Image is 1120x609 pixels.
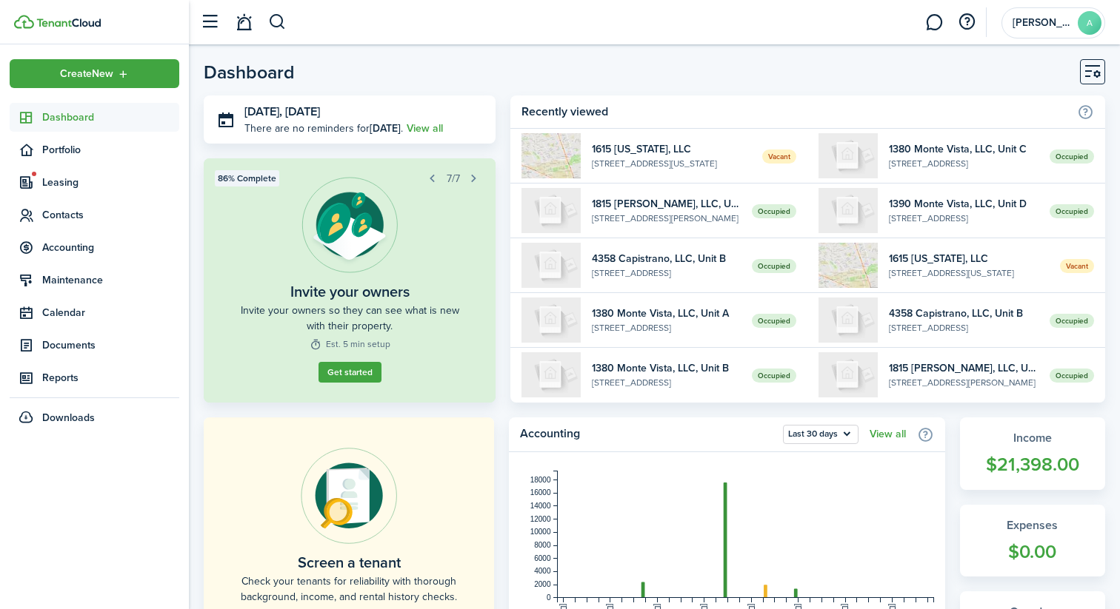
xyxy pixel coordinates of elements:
[36,18,101,27] img: TenantCloud
[42,207,179,223] span: Contacts
[196,8,224,36] button: Open sidebar
[592,376,741,389] widget-list-item-description: [STREET_ADDRESS]
[975,451,1090,479] widget-stats-count: $21,398.00
[975,538,1090,566] widget-stats-count: $0.00
[42,410,95,425] span: Downloads
[592,157,752,170] widget-list-item-description: [STREET_ADDRESS][US_STATE]
[237,303,462,334] widget-step-description: Invite your owners so they can see what is new with their property.
[301,177,398,273] img: Owner
[592,251,741,266] widget-list-item-title: 4358 Capistrano, LLC, Unit B
[14,15,34,29] img: TenantCloud
[535,567,552,575] tspan: 4000
[204,63,295,81] header-page-title: Dashboard
[60,69,113,79] span: Create New
[592,321,741,334] widget-list-item-description: [STREET_ADDRESS]
[42,272,179,288] span: Maintenance
[819,243,878,288] img: 1
[218,172,276,185] span: 86% Complete
[301,448,397,544] img: Online payments
[1050,204,1094,218] span: Occupied
[407,121,443,136] a: View all
[889,212,1039,225] widget-list-item-description: [STREET_ADDRESS]
[1080,59,1105,84] button: Customise
[870,428,906,440] a: View all
[762,149,796,164] span: Vacant
[1060,259,1094,273] span: Vacant
[889,157,1039,170] widget-list-item-description: [STREET_ADDRESS]
[592,306,741,321] widget-list-item-title: 1380 Monte Vista, LLC, Unit A
[752,369,796,383] span: Occupied
[42,337,179,353] span: Documents
[592,212,741,225] widget-list-item-description: [STREET_ADDRESS][PERSON_NAME]
[535,541,552,549] tspan: 8000
[889,360,1039,376] widget-list-item-title: 1815 [PERSON_NAME], LLC, Unit A
[975,517,1090,534] widget-stats-title: Expenses
[42,305,179,320] span: Calendar
[960,417,1105,490] a: Income$21,398.00
[752,259,796,273] span: Occupied
[889,196,1039,212] widget-list-item-title: 1390 Monte Vista, LLC, Unit D
[889,141,1039,157] widget-list-item-title: 1380 Monte Vista, LLC, Unit C
[752,314,796,328] span: Occupied
[310,337,390,351] widget-step-time: Est. 5 min setup
[1050,369,1094,383] span: Occupied
[10,59,179,88] button: Open menu
[521,103,1070,121] home-widget-title: Recently viewed
[819,352,878,397] img: A
[530,476,551,484] tspan: 18000
[244,103,484,121] h3: [DATE], [DATE]
[10,103,179,132] a: Dashboard
[42,175,179,190] span: Leasing
[783,425,859,444] button: Last 30 days
[530,528,551,536] tspan: 10000
[298,551,401,573] home-placeholder-title: Screen a tenant
[920,4,948,41] a: Messaging
[230,4,258,41] a: Notifications
[244,121,403,136] p: There are no reminders for .
[592,141,752,157] widget-list-item-title: 1615 [US_STATE], LLC
[889,376,1039,389] widget-list-item-description: [STREET_ADDRESS][PERSON_NAME]
[819,188,878,233] img: D
[819,297,878,343] img: B
[783,425,859,444] button: Open menu
[530,515,551,523] tspan: 12000
[1078,11,1101,35] avatar-text: A
[889,306,1039,321] widget-list-item-title: 4358 Capistrano, LLC, Unit B
[290,280,410,303] widget-step-title: Invite your owners
[954,10,979,35] button: Open resource center
[447,171,460,186] span: 7/7
[1013,18,1072,28] span: Adrian
[319,362,381,383] button: Get started
[530,502,551,510] tspan: 14000
[237,573,461,605] home-placeholder-description: Check your tenants for reliability with thorough background, income, and rental history checks.
[889,266,1049,280] widget-list-item-description: [STREET_ADDRESS][US_STATE]
[520,425,776,444] home-widget-title: Accounting
[960,505,1105,577] a: Expenses$0.00
[42,240,179,255] span: Accounting
[547,593,551,602] tspan: 0
[464,168,484,189] button: Next step
[1050,314,1094,328] span: Occupied
[530,488,551,497] tspan: 16000
[1050,149,1094,164] span: Occupied
[521,297,581,343] img: A
[521,133,581,178] img: 1
[592,266,741,280] widget-list-item-description: [STREET_ADDRESS]
[521,188,581,233] img: A
[521,352,581,397] img: B
[535,554,552,562] tspan: 6000
[521,243,581,288] img: B
[889,251,1049,266] widget-list-item-title: 1615 [US_STATE], LLC
[268,10,287,35] button: Search
[42,370,179,386] span: Reports
[10,363,179,392] a: Reports
[535,580,552,588] tspan: 2000
[752,204,796,218] span: Occupied
[592,360,741,376] widget-list-item-title: 1380 Monte Vista, LLC, Unit B
[819,133,878,178] img: C
[370,121,401,136] b: [DATE]
[42,110,179,125] span: Dashboard
[975,429,1090,447] widget-stats-title: Income
[592,196,741,212] widget-list-item-title: 1815 [PERSON_NAME], LLC, Unit A
[42,142,179,158] span: Portfolio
